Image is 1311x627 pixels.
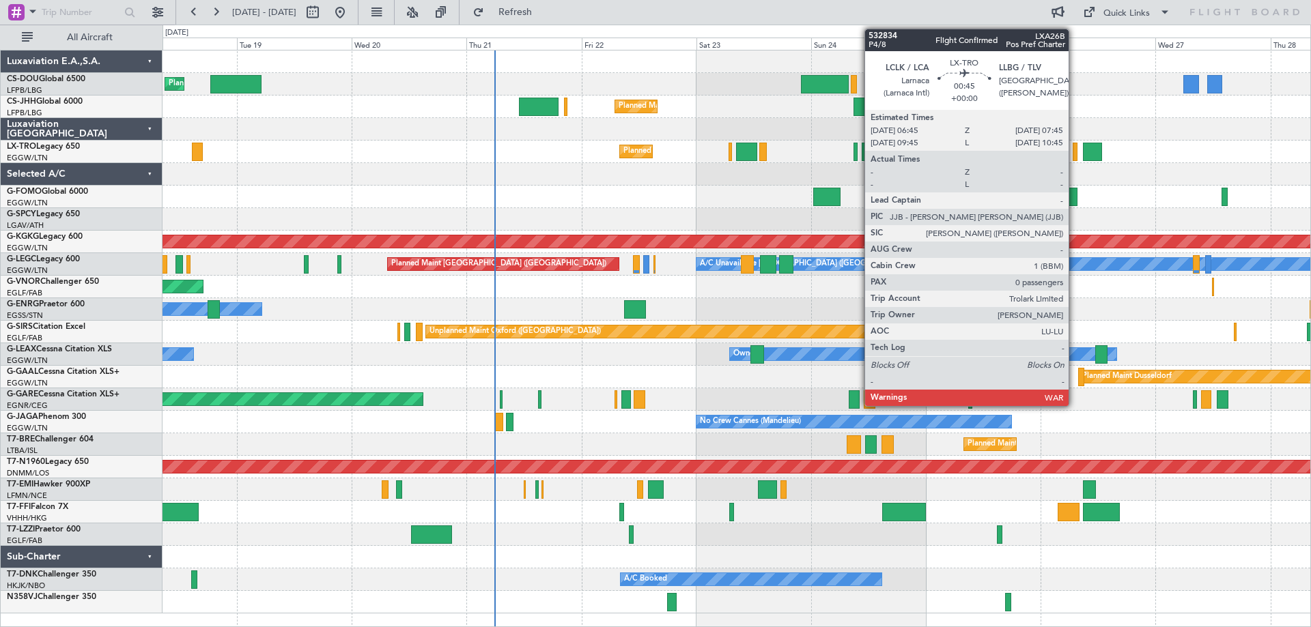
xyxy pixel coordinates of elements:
span: G-LEGC [7,255,36,263]
span: G-FOMO [7,188,42,196]
div: Planned Maint [GEOGRAPHIC_DATA] ([GEOGRAPHIC_DATA]) [619,96,834,117]
div: Thu 21 [466,38,581,50]
button: All Aircraft [15,27,148,48]
div: A/C Booked [624,569,667,589]
a: LGAV/ATH [7,220,44,231]
span: G-SIRS [7,323,33,331]
span: [DATE] - [DATE] [232,6,296,18]
a: LFPB/LBG [7,85,42,96]
div: Wed 27 [1155,38,1270,50]
a: G-LEGCLegacy 600 [7,255,80,263]
a: LTBA/ISL [7,446,38,456]
a: EGGW/LTN [7,265,48,276]
a: EGGW/LTN [7,153,48,163]
a: G-SPCYLegacy 650 [7,210,80,218]
span: G-SPCY [7,210,36,218]
a: G-VNORChallenger 650 [7,278,99,286]
a: G-GAALCessna Citation XLS+ [7,368,119,376]
div: A/C Unavailable [GEOGRAPHIC_DATA] ([GEOGRAPHIC_DATA]) [700,254,922,274]
span: T7-DNK [7,570,38,579]
a: T7-N1960Legacy 650 [7,458,89,466]
a: G-KGKGLegacy 600 [7,233,83,241]
div: Tue 26 [1041,38,1155,50]
div: Mon 25 [926,38,1041,50]
a: EGLF/FAB [7,536,42,546]
a: T7-LZZIPraetor 600 [7,525,81,534]
span: Refresh [487,8,544,17]
a: CS-JHHGlobal 6000 [7,98,83,106]
span: T7-N1960 [7,458,45,466]
a: EGLF/FAB [7,333,42,343]
a: LX-TROLegacy 650 [7,143,80,151]
div: Planned Maint [GEOGRAPHIC_DATA] ([GEOGRAPHIC_DATA]) [623,141,838,162]
div: Owner [733,344,757,364]
span: N358VJ [7,593,38,601]
span: LX-TRO [7,143,36,151]
div: Sun 24 [811,38,926,50]
a: EGSS/STN [7,310,43,321]
a: EGNR/CEG [7,400,48,411]
div: Planned Maint [GEOGRAPHIC_DATA] ([GEOGRAPHIC_DATA]) [391,254,606,274]
a: LFPB/LBG [7,108,42,118]
a: EGGW/LTN [7,243,48,253]
a: G-ENRGPraetor 600 [7,300,85,308]
a: VHHH/HKG [7,513,47,523]
button: Refresh [466,1,548,23]
span: T7-EMI [7,480,33,489]
a: EGGW/LTN [7,378,48,388]
a: HKJK/NBO [7,581,45,591]
div: Sat 23 [696,38,811,50]
a: T7-EMIHawker 900XP [7,480,90,489]
a: CS-DOUGlobal 6500 [7,75,85,83]
div: [DATE] [165,27,188,39]
div: Unplanned Maint Oxford ([GEOGRAPHIC_DATA]) [429,321,601,342]
a: T7-DNKChallenger 350 [7,570,96,579]
a: EGLF/FAB [7,288,42,298]
input: Trip Number [42,2,120,23]
div: A/C Unavailable [929,74,986,94]
span: T7-LZZI [7,525,35,534]
div: Mon 18 [122,38,237,50]
span: T7-FFI [7,503,31,511]
span: G-KGKG [7,233,39,241]
span: CS-JHH [7,98,36,106]
a: N358VJChallenger 350 [7,593,96,601]
a: EGGW/LTN [7,355,48,366]
a: G-GARECessna Citation XLS+ [7,390,119,398]
span: G-ENRG [7,300,39,308]
span: CS-DOU [7,75,39,83]
a: T7-BREChallenger 604 [7,435,94,443]
span: G-JAGA [7,413,38,421]
a: G-SIRSCitation Excel [7,323,85,331]
span: G-GAAL [7,368,38,376]
a: EGGW/LTN [7,423,48,433]
span: T7-BRE [7,435,35,443]
div: Quick Links [1103,7,1150,20]
a: G-LEAXCessna Citation XLS [7,345,112,353]
a: T7-FFIFalcon 7X [7,503,68,511]
div: No Crew Cannes (Mandelieu) [700,411,801,432]
a: G-JAGAPhenom 300 [7,413,86,421]
a: DNMM/LOS [7,468,49,478]
span: All Aircraft [36,33,144,42]
div: Planned Maint [GEOGRAPHIC_DATA] ([GEOGRAPHIC_DATA]) [169,74,384,94]
span: G-LEAX [7,345,36,353]
div: Planned Maint Dusseldorf [1082,366,1172,387]
div: Planned Maint [GEOGRAPHIC_DATA] ([GEOGRAPHIC_DATA]) [968,434,1183,454]
a: G-FOMOGlobal 6000 [7,188,88,196]
a: EGGW/LTN [7,198,48,208]
div: Tue 19 [237,38,352,50]
div: Wed 20 [352,38,466,50]
span: G-VNOR [7,278,40,286]
button: Quick Links [1076,1,1177,23]
span: G-GARE [7,390,38,398]
a: LFMN/NCE [7,491,47,501]
div: Fri 22 [582,38,696,50]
